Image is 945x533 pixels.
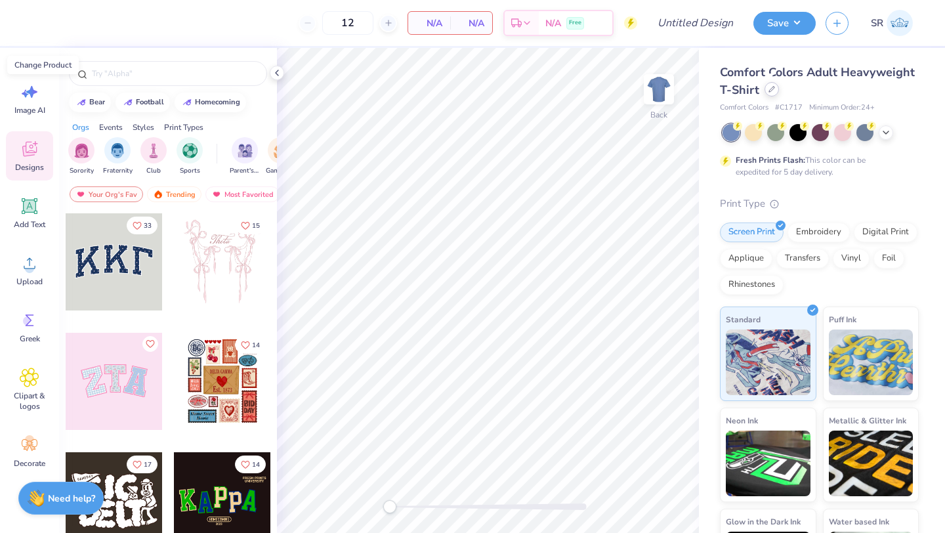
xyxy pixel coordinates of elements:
div: Applique [720,249,772,268]
button: Like [127,456,157,473]
img: trending.gif [153,190,163,199]
img: most_fav.gif [211,190,222,199]
img: Sasha Ruskin [887,10,913,36]
span: Glow in the Dark Ink [726,515,801,528]
strong: Fresh Prints Flash: [736,155,805,165]
button: football [115,93,170,112]
button: Like [235,456,266,473]
img: trend_line.gif [76,98,87,106]
span: N/A [545,16,561,30]
img: Parent's Weekend Image [238,143,253,158]
button: bear [69,93,111,112]
div: Back [650,109,667,121]
img: trend_line.gif [182,98,192,106]
div: Accessibility label [383,500,396,513]
span: Neon Ink [726,414,758,427]
span: 33 [144,223,152,229]
span: Water based Ink [829,515,889,528]
div: Transfers [776,249,829,268]
span: Greek [20,333,40,344]
img: Fraternity Image [110,143,125,158]
img: Sorority Image [74,143,89,158]
div: Foil [873,249,904,268]
button: Like [127,217,157,234]
div: filter for Sports [177,137,203,176]
div: Events [99,121,123,133]
button: Like [142,336,158,352]
div: Digital Print [854,223,917,242]
span: Game Day [266,166,296,176]
span: Comfort Colors [720,102,768,114]
span: 14 [252,461,260,468]
span: Add Text [14,219,45,230]
button: filter button [68,137,94,176]
div: filter for Fraternity [103,137,133,176]
strong: Need help? [48,492,95,505]
button: Like [235,217,266,234]
div: Print Type [720,196,919,211]
button: Save [753,12,816,35]
span: 17 [144,461,152,468]
span: Metallic & Glitter Ink [829,414,906,427]
img: Metallic & Glitter Ink [829,431,913,496]
button: filter button [266,137,296,176]
span: Free [569,18,581,28]
div: Rhinestones [720,275,784,295]
span: Minimum Order: 24 + [809,102,875,114]
div: Print Types [164,121,203,133]
div: Vinyl [833,249,870,268]
div: Your Org's Fav [70,186,143,202]
div: filter for Club [140,137,167,176]
img: Club Image [146,143,161,158]
span: # C1717 [775,102,803,114]
div: Change Product [7,56,79,74]
button: filter button [177,137,203,176]
span: Fraternity [103,166,133,176]
button: Like [235,336,266,354]
a: SR [865,10,919,36]
span: Standard [726,312,761,326]
span: Upload [16,276,43,287]
span: Club [146,166,161,176]
div: Most Favorited [205,186,280,202]
span: Sports [180,166,200,176]
img: trend_line.gif [123,98,133,106]
span: Comfort Colors Adult Heavyweight T-Shirt [720,64,915,98]
button: homecoming [175,93,246,112]
span: 14 [252,342,260,349]
div: bear [89,98,105,106]
img: Neon Ink [726,431,810,496]
span: Parent's Weekend [230,166,260,176]
span: Image AI [14,105,45,116]
button: filter button [103,137,133,176]
span: Puff Ink [829,312,856,326]
div: Orgs [72,121,89,133]
span: 15 [252,223,260,229]
div: filter for Game Day [266,137,296,176]
div: homecoming [195,98,240,106]
img: most_fav.gif [75,190,86,199]
span: Decorate [14,458,45,469]
span: Designs [15,162,44,173]
div: Trending [147,186,201,202]
span: N/A [458,16,484,30]
img: Game Day Image [274,143,289,158]
img: Sports Image [182,143,198,158]
button: filter button [230,137,260,176]
input: Try "Alpha" [91,67,259,80]
img: Puff Ink [829,330,913,395]
input: Untitled Design [647,10,744,36]
div: Styles [133,121,154,133]
div: This color can be expedited for 5 day delivery. [736,154,897,178]
span: Sorority [70,166,94,176]
span: SR [871,16,883,31]
div: Screen Print [720,223,784,242]
span: Clipart & logos [8,391,51,412]
button: filter button [140,137,167,176]
div: football [136,98,164,106]
img: Standard [726,330,810,395]
div: filter for Parent's Weekend [230,137,260,176]
input: – – [322,11,373,35]
div: Embroidery [787,223,850,242]
img: Back [646,76,672,102]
